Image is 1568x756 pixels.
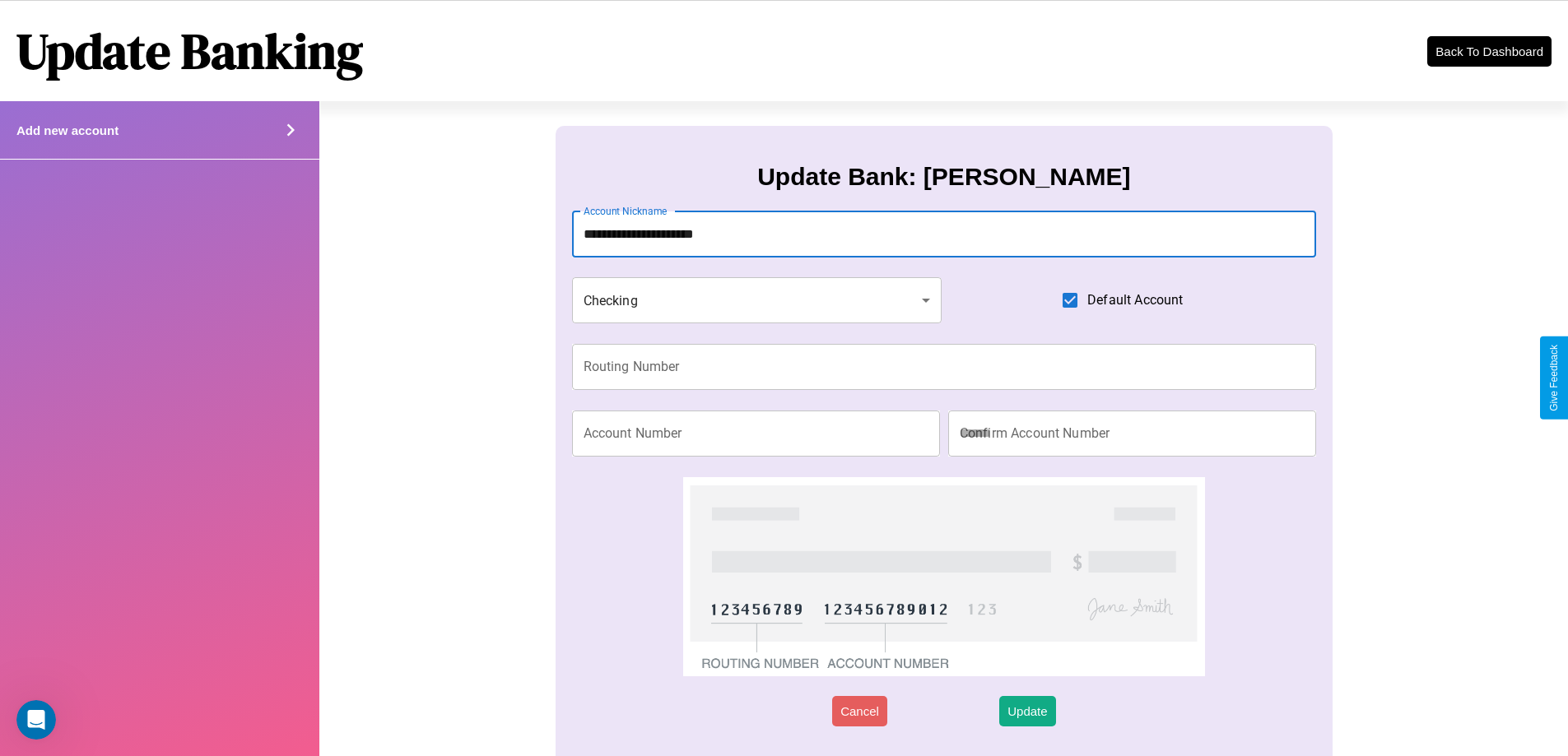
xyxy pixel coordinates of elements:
div: Checking [572,277,942,323]
button: Back To Dashboard [1427,36,1552,67]
h1: Update Banking [16,17,363,85]
div: Give Feedback [1548,345,1560,411]
button: Update [999,696,1055,726]
iframe: Intercom live chat [16,700,56,740]
button: Cancel [832,696,887,726]
span: Default Account [1087,290,1183,310]
img: check [683,477,1204,676]
h3: Update Bank: [PERSON_NAME] [757,163,1130,191]
label: Account Nickname [584,204,668,218]
h4: Add new account [16,123,119,137]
